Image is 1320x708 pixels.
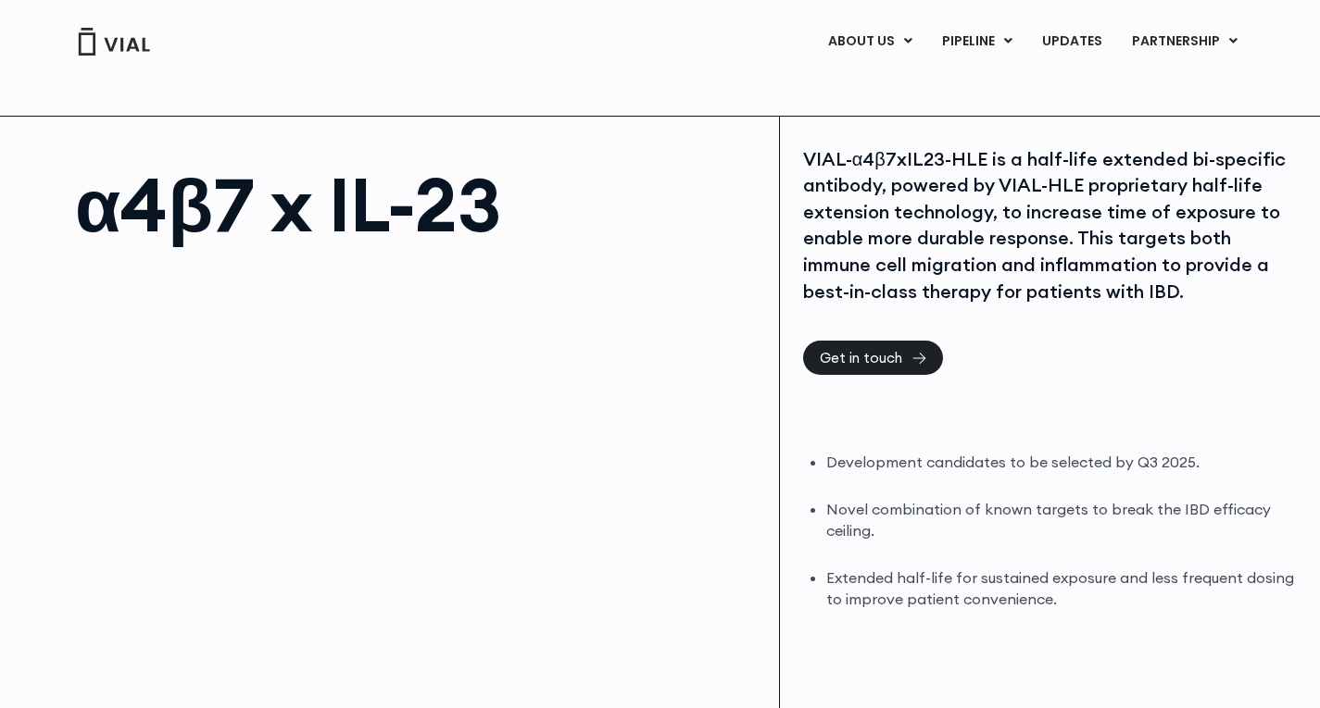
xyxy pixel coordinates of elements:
[820,351,902,365] span: Get in touch
[803,341,943,375] a: Get in touch
[77,28,151,56] img: Vial Logo
[803,146,1297,305] div: VIAL-α4β7xIL23-HLE is a half-life extended bi-specific antibody, powered by VIAL-HLE proprietary ...
[75,168,761,242] h1: α4β7 x IL-23
[826,452,1297,473] li: Development candidates to be selected by Q3 2025.
[1117,26,1252,57] a: PARTNERSHIPMenu Toggle
[826,567,1297,610] li: Extended half-life for sustained exposure and less frequent dosing to improve patient convenience.
[826,499,1297,541] li: Novel combination of known targets to break the IBD efficacy ceiling.
[927,26,1026,57] a: PIPELINEMenu Toggle
[1027,26,1116,57] a: UPDATES
[813,26,926,57] a: ABOUT USMenu Toggle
